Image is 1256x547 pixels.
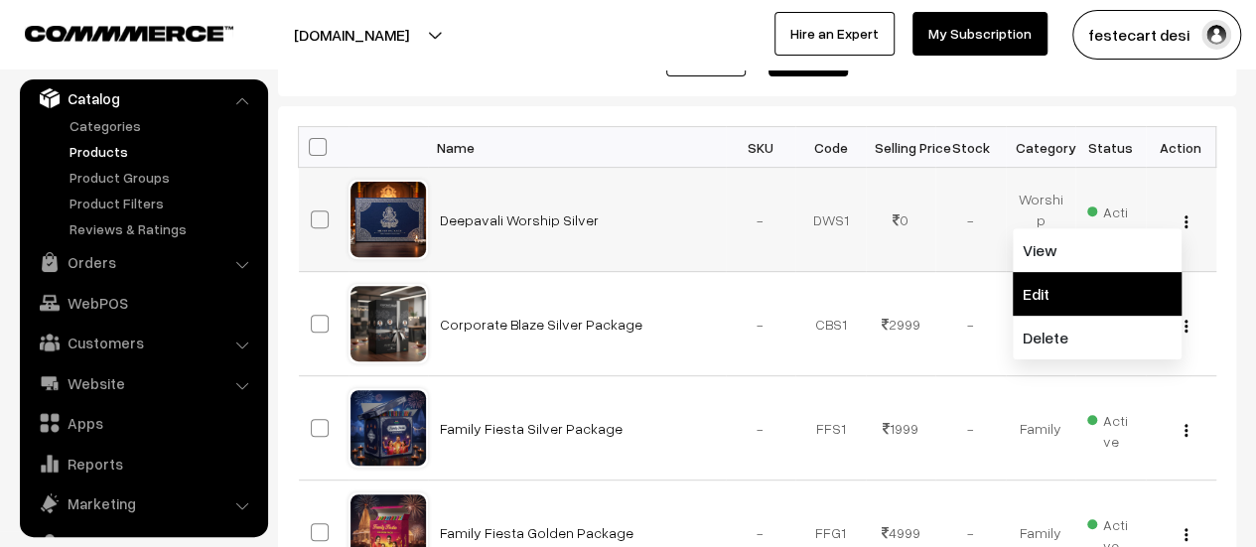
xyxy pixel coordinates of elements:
[935,272,1006,376] td: -
[440,211,599,228] a: Deepavali Worship Silver
[1185,215,1187,228] img: Menu
[440,420,623,437] a: Family Fiesta Silver Package
[795,127,866,168] th: Code
[65,193,261,213] a: Product Filters
[795,376,866,480] td: FFS1
[866,376,936,480] td: 1999
[1072,10,1241,60] button: festecart desi
[224,10,479,60] button: [DOMAIN_NAME]
[1185,424,1187,437] img: Menu
[65,218,261,239] a: Reviews & Ratings
[25,20,199,44] a: COMMMERCE
[726,127,796,168] th: SKU
[912,12,1047,56] a: My Subscription
[65,141,261,162] a: Products
[440,524,633,541] a: Family Fiesta Golden Package
[1006,127,1076,168] th: Category
[1006,272,1076,376] td: Corporate
[726,168,796,272] td: -
[866,127,936,168] th: Selling Price
[935,127,1006,168] th: Stock
[1146,127,1216,168] th: Action
[25,26,233,41] img: COMMMERCE
[25,244,261,280] a: Orders
[65,167,261,188] a: Product Groups
[795,168,866,272] td: DWS1
[25,285,261,321] a: WebPOS
[1013,228,1182,272] a: View
[25,485,261,521] a: Marketing
[726,376,796,480] td: -
[1087,197,1134,243] span: Active
[1087,405,1134,452] span: Active
[935,376,1006,480] td: -
[1185,320,1187,333] img: Menu
[774,12,895,56] a: Hire an Expert
[1013,316,1182,359] a: Delete
[25,405,261,441] a: Apps
[25,446,261,481] a: Reports
[795,272,866,376] td: CBS1
[1201,20,1231,50] img: user
[1185,528,1187,541] img: Menu
[935,168,1006,272] td: -
[1075,127,1146,168] th: Status
[25,325,261,360] a: Customers
[1013,272,1182,316] a: Edit
[440,316,642,333] a: Corporate Blaze Silver Package
[866,168,936,272] td: 0
[866,272,936,376] td: 2999
[1006,168,1076,272] td: Worship Silver
[1006,376,1076,480] td: Family
[25,365,261,401] a: Website
[726,272,796,376] td: -
[25,80,261,116] a: Catalog
[428,127,726,168] th: Name
[65,115,261,136] a: Categories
